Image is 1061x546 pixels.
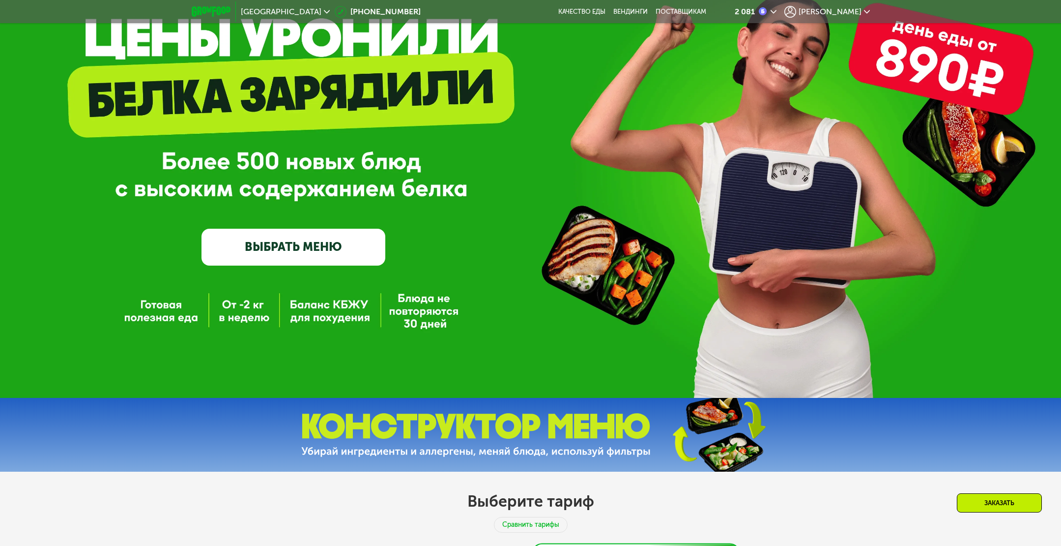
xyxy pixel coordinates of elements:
h2: Выберите тариф [467,491,594,511]
div: Заказать [957,493,1042,513]
a: Качество еды [558,8,605,16]
div: 2 081 [735,8,755,16]
a: ВЫБРАТЬ МЕНЮ [201,229,385,266]
span: [GEOGRAPHIC_DATA] [241,8,321,16]
a: [PHONE_NUMBER] [335,6,421,18]
div: Сравнить тарифы [494,517,568,533]
a: Вендинги [613,8,648,16]
div: поставщикам [656,8,706,16]
span: [PERSON_NAME] [799,8,861,16]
